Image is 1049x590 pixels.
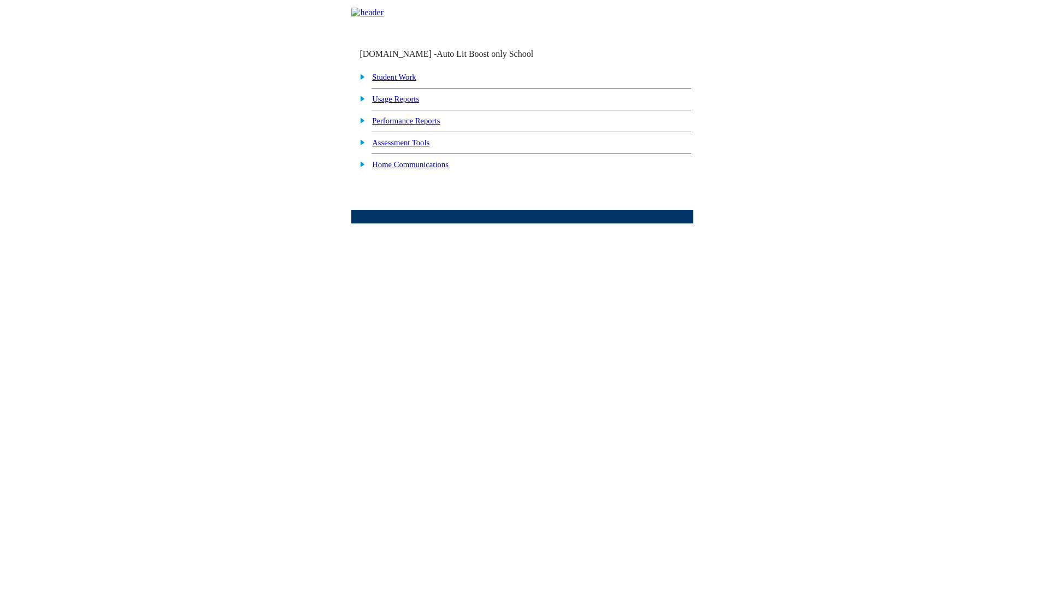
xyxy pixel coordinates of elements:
[354,93,366,103] img: plus.gif
[354,159,366,169] img: plus.gif
[354,115,366,125] img: plus.gif
[354,72,366,81] img: plus.gif
[437,49,533,58] nobr: Auto Lit Boost only School
[360,49,561,59] td: [DOMAIN_NAME] -
[372,73,416,81] a: Student Work
[372,160,449,169] a: Home Communications
[372,138,429,147] a: Assessment Tools
[354,137,366,147] img: plus.gif
[351,8,384,17] img: header
[372,116,440,125] a: Performance Reports
[372,95,419,103] a: Usage Reports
